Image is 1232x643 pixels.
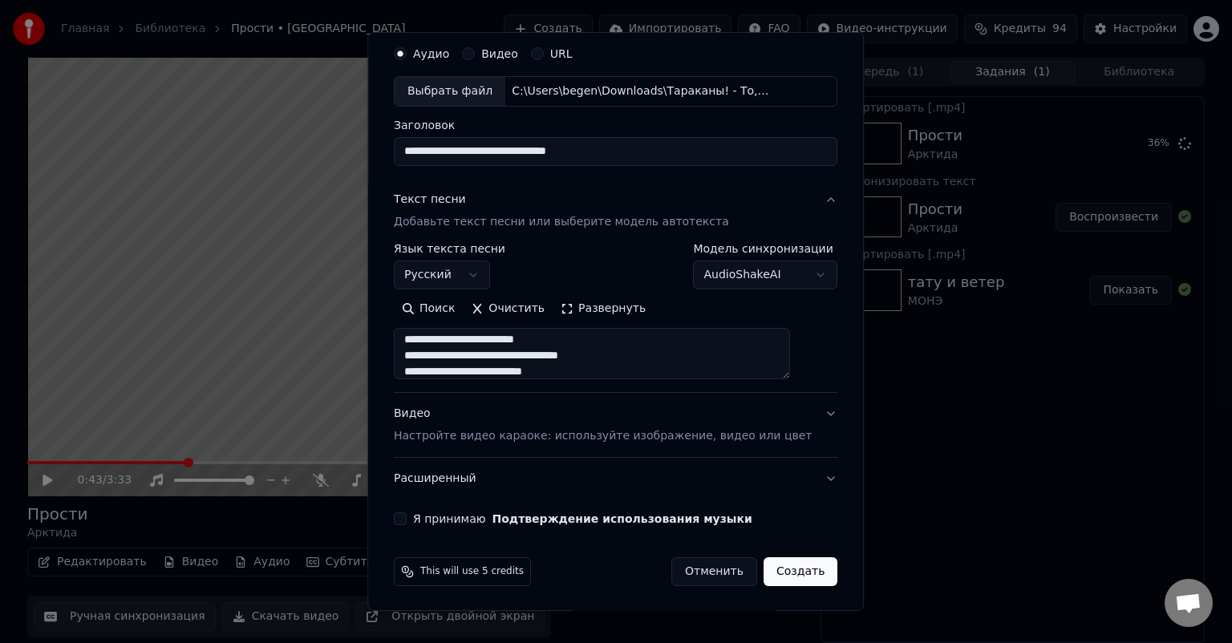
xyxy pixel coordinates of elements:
p: Настройте видео караоке: используйте изображение, видео или цвет [394,428,812,444]
button: Поиск [394,296,463,321]
p: Добавьте текст песни или выберите модель автотекста [394,214,729,230]
button: ВидеоНастройте видео караоке: используйте изображение, видео или цвет [394,393,837,457]
button: Расширенный [394,458,837,499]
label: Язык текста песни [394,243,505,254]
button: Текст песниДобавьте текст песни или выберите модель автотекста [394,179,837,243]
div: Текст песни [394,192,466,208]
div: C:\Users\begen\Downloads\Тараканы! - То, что не убивает тебя.mp3 [505,83,778,99]
button: Я принимаю [492,513,752,524]
label: Модель синхронизации [694,243,838,254]
div: Видео [394,406,812,444]
button: Отменить [671,557,757,586]
label: Заголовок [394,119,837,131]
button: Развернуть [553,296,654,321]
label: URL [550,48,573,59]
button: Очистить [464,296,553,321]
label: Аудио [413,48,449,59]
button: Создать [764,557,837,586]
div: Выбрать файл [395,77,505,106]
label: Видео [481,48,518,59]
span: This will use 5 credits [420,565,524,578]
label: Я принимаю [413,513,752,524]
div: Текст песниДобавьте текст песни или выберите модель автотекста [394,243,837,392]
